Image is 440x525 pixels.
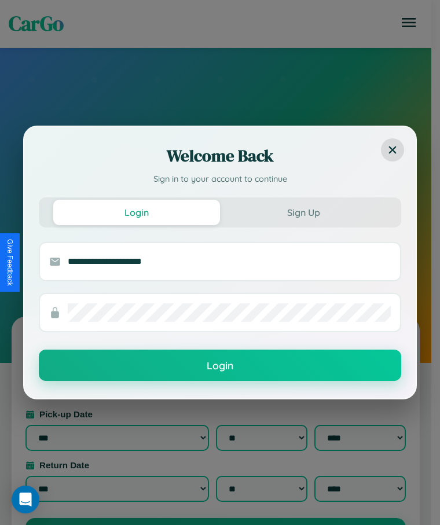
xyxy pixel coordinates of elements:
[6,239,14,286] div: Give Feedback
[39,144,401,167] h2: Welcome Back
[39,350,401,381] button: Login
[220,200,387,225] button: Sign Up
[39,173,401,186] p: Sign in to your account to continue
[12,486,39,513] div: Open Intercom Messenger
[53,200,220,225] button: Login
